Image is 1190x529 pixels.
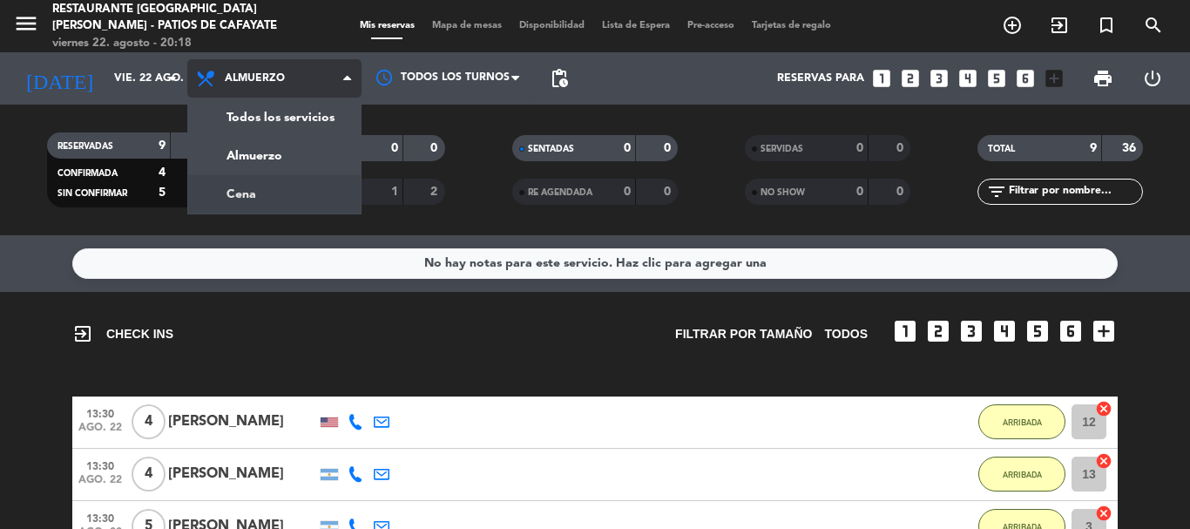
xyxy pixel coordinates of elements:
span: SERVIDAS [761,145,803,153]
a: Todos los servicios [188,98,361,137]
i: looks_two [899,67,922,90]
div: LOG OUT [1127,52,1177,105]
i: cancel [1095,505,1112,522]
span: RE AGENDADA [528,188,592,197]
strong: 0 [391,142,398,154]
i: looks_two [924,317,952,345]
i: turned_in_not [1096,15,1117,36]
span: Mis reservas [351,21,423,31]
span: print [1092,68,1113,89]
span: Pre-acceso [679,21,743,31]
span: 4 [132,404,166,439]
div: [PERSON_NAME] [168,463,316,485]
span: TODOS [824,324,868,344]
span: CHECK INS [72,323,173,344]
button: ARRIBADA [978,457,1065,492]
span: Disponibilidad [510,21,593,31]
i: looks_5 [985,67,1008,90]
span: 13:30 [78,403,122,423]
span: 13:30 [78,455,122,475]
span: Almuerzo [225,72,285,85]
i: looks_6 [1057,317,1085,345]
i: looks_3 [957,317,985,345]
div: Restaurante [GEOGRAPHIC_DATA][PERSON_NAME] - Patios de Cafayate [52,1,285,35]
strong: 2 [430,186,441,198]
strong: 0 [624,142,631,154]
button: menu [13,10,39,43]
div: viernes 22. agosto - 20:18 [52,35,285,52]
strong: 5 [159,187,166,199]
strong: 4 [159,166,166,179]
a: Cena [188,175,361,214]
span: SENTADAS [528,145,574,153]
i: looks_4 [957,67,979,90]
strong: 0 [856,186,863,198]
span: NO SHOW [761,188,805,197]
strong: 36 [1122,142,1139,154]
span: ago. 22 [78,474,122,494]
button: ARRIBADA [978,404,1065,439]
i: cancel [1095,452,1112,470]
i: power_settings_new [1142,68,1163,89]
span: CONFIRMADA [57,169,118,178]
strong: 0 [664,186,674,198]
i: looks_3 [928,67,950,90]
i: add_circle_outline [1002,15,1023,36]
span: Reservas para [777,72,864,85]
a: Almuerzo [188,137,361,175]
i: exit_to_app [72,323,93,344]
i: [DATE] [13,59,105,98]
i: cancel [1095,400,1112,417]
span: ARRIBADA [1003,417,1042,427]
i: looks_one [891,317,919,345]
i: arrow_drop_down [162,68,183,89]
i: search [1143,15,1164,36]
span: TOTAL [988,145,1015,153]
i: add_box [1043,67,1065,90]
span: SIN CONFIRMAR [57,189,127,198]
strong: 0 [430,142,441,154]
span: Filtrar por tamaño [675,324,812,344]
i: filter_list [986,181,1007,202]
div: [PERSON_NAME] [168,410,316,433]
i: looks_one [870,67,893,90]
i: add_box [1090,317,1118,345]
div: No hay notas para este servicio. Haz clic para agregar una [424,254,767,274]
span: pending_actions [549,68,570,89]
span: Mapa de mesas [423,21,510,31]
i: looks_6 [1014,67,1037,90]
strong: 9 [159,139,166,152]
strong: 0 [664,142,674,154]
i: menu [13,10,39,37]
strong: 0 [856,142,863,154]
span: 13:30 [78,507,122,527]
i: exit_to_app [1049,15,1070,36]
span: 4 [132,457,166,492]
strong: 0 [896,142,907,154]
span: ago. 22 [78,422,122,442]
span: Lista de Espera [593,21,679,31]
strong: 0 [896,186,907,198]
i: looks_4 [991,317,1018,345]
input: Filtrar por nombre... [1007,182,1142,201]
strong: 9 [1090,142,1097,154]
strong: 1 [391,186,398,198]
span: Tarjetas de regalo [743,21,840,31]
strong: 0 [624,186,631,198]
span: ARRIBADA [1003,470,1042,479]
span: RESERVADAS [57,142,113,151]
i: looks_5 [1024,317,1051,345]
